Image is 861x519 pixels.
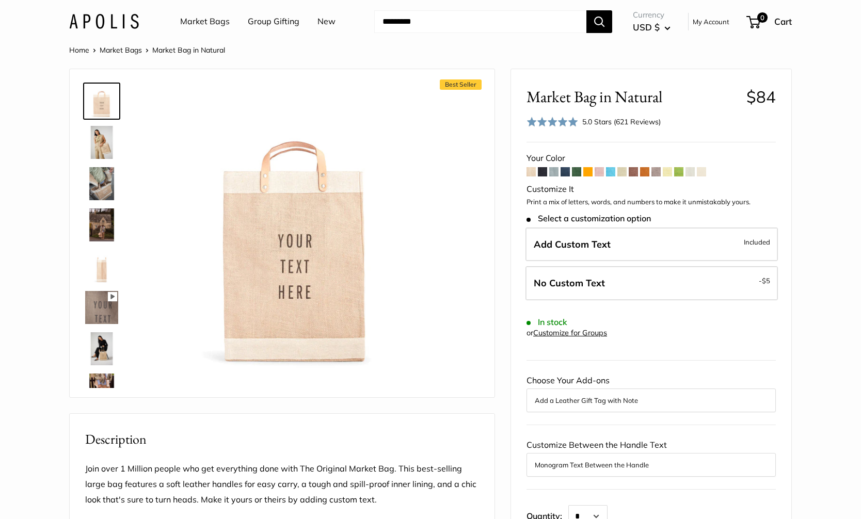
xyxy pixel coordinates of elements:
button: Add a Leather Gift Tag with Note [535,394,768,407]
img: Market Bag in Natural [85,208,118,241]
span: Best Seller [440,79,482,90]
div: Choose Your Add-ons [527,373,776,412]
a: Market Bag in Natural [83,206,120,244]
span: Add Custom Text [534,238,611,250]
div: 5.0 Stars (621 Reviews) [527,115,661,129]
span: $5 [762,277,770,285]
button: USD $ [633,19,671,36]
div: or [527,326,607,340]
span: Market Bag in Natural [152,45,225,55]
button: Monogram Text Between the Handle [535,459,768,471]
span: Included [744,236,770,248]
span: Market Bag in Natural [527,87,739,106]
span: In stock [527,317,567,327]
span: 0 [757,12,768,23]
p: Print a mix of letters, words, and numbers to make it unmistakably yours. [527,197,776,207]
span: - [759,274,770,287]
a: Market Bag in Natural [83,124,120,161]
div: Your Color [527,151,776,166]
a: description_13" wide, 18" high, 8" deep; handles: 3.5" [83,248,120,285]
span: $84 [746,87,776,107]
a: Market Bag in Natural [83,371,120,409]
span: No Custom Text [534,277,605,289]
img: description_13" wide, 18" high, 8" deep; handles: 3.5" [85,250,118,283]
img: Market Bag in Natural [85,374,118,407]
img: Market Bag in Natural [85,85,118,118]
a: Market Bag in Natural [83,289,120,326]
img: Market Bag in Natural [85,291,118,324]
a: Market Bags [180,14,230,29]
span: Cart [774,16,792,27]
a: New [317,14,336,29]
a: My Account [693,15,729,28]
a: Market Bag in Natural [83,330,120,367]
a: Home [69,45,89,55]
nav: Breadcrumb [69,43,225,57]
img: Market Bag in Natural [85,167,118,200]
a: Market Bag in Natural [83,83,120,120]
h2: Description [85,429,479,449]
a: Customize for Groups [533,328,607,337]
a: Market Bag in Natural [83,165,120,202]
button: Search [586,10,612,33]
span: Currency [633,8,671,22]
p: Join over 1 Million people who get everything done with The Original Market Bag. This best-sellin... [85,461,479,508]
img: Market Bag in Natural [85,126,118,159]
label: Leave Blank [525,266,778,300]
a: 0 Cart [747,13,792,30]
img: Apolis [69,14,139,29]
span: USD $ [633,22,660,33]
span: Select a customization option [527,214,651,223]
div: Customize It [527,182,776,197]
a: Group Gifting [248,14,299,29]
img: Market Bag in Natural [152,85,437,369]
div: Customize Between the Handle Text [527,437,776,477]
input: Search... [374,10,586,33]
img: Market Bag in Natural [85,332,118,365]
div: 5.0 Stars (621 Reviews) [582,116,661,127]
a: Market Bags [100,45,142,55]
label: Add Custom Text [525,228,778,262]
